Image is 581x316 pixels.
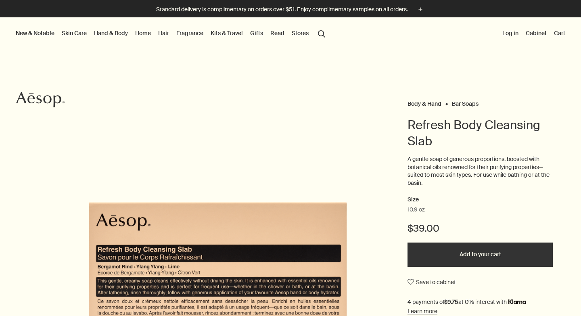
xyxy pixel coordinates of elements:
[408,117,553,149] h1: Refresh Body Cleansing Slab
[408,275,456,289] button: Save to cabinet
[408,243,553,267] button: Add to your cart - $39.00
[16,92,65,108] svg: Aesop
[408,206,425,214] span: 10.9 oz
[134,28,153,38] a: Home
[290,28,310,38] button: Stores
[408,222,439,235] span: $39.00
[14,17,329,50] nav: primary
[209,28,245,38] a: Kits & Travel
[314,25,329,41] button: Open search
[408,155,553,187] p: A gentle soap of generous proportions, boosted with botanical oils renowned for their purifying p...
[157,28,171,38] a: Hair
[408,100,441,104] a: Body & Hand
[175,28,205,38] a: Fragrance
[408,195,553,205] h2: Size
[501,28,520,38] button: Log in
[92,28,130,38] a: Hand & Body
[249,28,265,38] a: Gifts
[156,5,408,14] p: Standard delivery is complimentary on orders over $51. Enjoy complimentary samples on all orders.
[14,28,56,38] button: New & Notable
[452,100,479,104] a: Bar Soaps
[156,5,425,14] button: Standard delivery is complimentary on orders over $51. Enjoy complimentary samples on all orders.
[501,17,567,50] nav: supplementary
[60,28,88,38] a: Skin Care
[14,90,67,112] a: Aesop
[269,28,286,38] a: Read
[524,28,548,38] a: Cabinet
[552,28,567,38] button: Cart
